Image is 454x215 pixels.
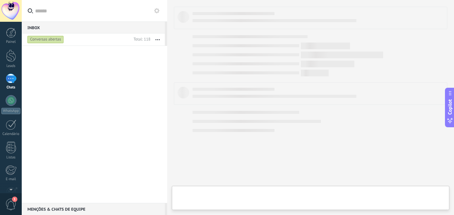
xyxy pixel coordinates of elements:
div: E-mail [1,177,21,182]
div: Conversas abertas [27,35,64,44]
div: Calendário [1,132,21,136]
span: Copilot [447,99,453,115]
div: Chats [1,85,21,90]
div: Painel [1,40,21,44]
div: Total: 118 [131,36,150,43]
div: WhatsApp [1,108,20,114]
button: Mais [150,33,165,46]
div: Menções & Chats de equipe [22,203,165,215]
div: Inbox [22,21,165,33]
span: 1 [12,197,17,202]
div: Listas [1,155,21,160]
div: Leads [1,64,21,68]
